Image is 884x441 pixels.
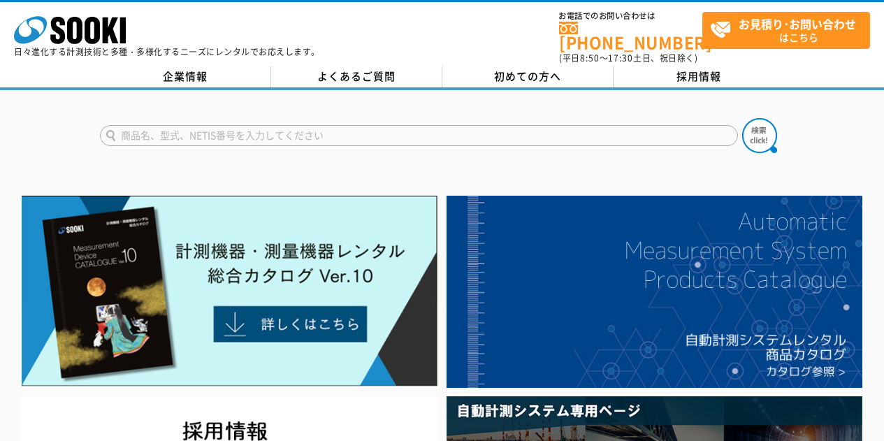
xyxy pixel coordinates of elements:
span: はこちら [710,13,869,48]
img: Catalog Ver10 [22,196,437,386]
span: 8:50 [580,52,600,64]
p: 日々進化する計測技術と多種・多様化するニーズにレンタルでお応えします。 [14,48,320,56]
a: 採用情報 [614,66,785,87]
strong: お見積り･お問い合わせ [739,15,856,32]
span: 17:30 [608,52,633,64]
img: 自動計測システムカタログ [447,196,862,388]
img: btn_search.png [742,118,777,153]
input: 商品名、型式、NETIS番号を入力してください [100,125,738,146]
a: お見積り･お問い合わせはこちら [702,12,870,49]
a: [PHONE_NUMBER] [559,22,702,50]
span: お電話でのお問い合わせは [559,12,702,20]
a: 初めての方へ [442,66,614,87]
a: よくあるご質問 [271,66,442,87]
span: (平日 ～ 土日、祝日除く) [559,52,697,64]
span: 初めての方へ [494,68,561,84]
a: 企業情報 [100,66,271,87]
